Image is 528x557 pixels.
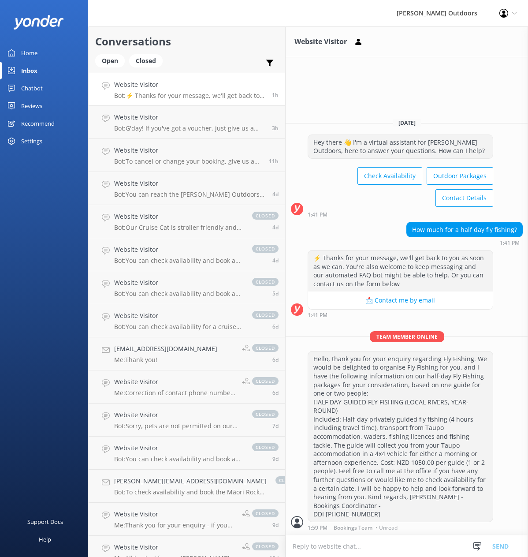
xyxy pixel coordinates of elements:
div: Chatbot [21,79,43,97]
h2: Conversations [95,33,279,50]
p: Bot: You can check availability and book a cruise to the Māori Rock Carvings directly through our... [114,290,243,298]
span: Sep 19 2025 08:37am (UTC +12:00) Pacific/Auckland [272,521,279,529]
span: Sep 21 2025 03:30pm (UTC +12:00) Pacific/Auckland [272,356,279,363]
div: Home [21,44,37,62]
h4: Website Visitor [114,443,243,453]
span: closed [252,212,279,220]
p: Bot: To cancel or change your booking, give us a call at [PHONE_NUMBER] and follow up with an ema... [114,157,262,165]
a: Website VisitorBot:To cancel or change your booking, give us a call at [PHONE_NUMBER] and follow ... [89,139,285,172]
span: Team member online [370,331,444,342]
a: Website VisitorMe:Thank you for your enquiry - if you email me [EMAIL_ADDRESS][DOMAIN_NAME] or ca... [89,503,285,536]
p: Me: Correction of contact phone number: [PERSON_NAME] Office: 073780623. Sorry. [114,389,235,397]
span: Sep 28 2025 01:41pm (UTC +12:00) Pacific/Auckland [272,91,279,99]
p: Me: Thank you! [114,356,217,364]
span: [DATE] [393,119,421,127]
h4: Website Visitor [114,377,235,387]
span: Sep 23 2025 04:14pm (UTC +12:00) Pacific/Auckland [272,257,279,264]
h4: Website Visitor [114,311,243,321]
h4: Website Visitor [114,212,243,221]
a: Website VisitorMe:Correction of contact phone number: [PERSON_NAME] Office: 073780623. Sorry.clos... [89,370,285,404]
div: Recommend [21,115,55,132]
div: Support Docs [27,513,63,531]
div: Reviews [21,97,42,115]
h4: Website Visitor [114,542,235,552]
a: Closed [129,56,167,65]
a: Website VisitorBot:⚡ Thanks for your message, we'll get back to you as soon as we can. You're als... [89,73,285,106]
h4: Website Visitor [114,179,266,188]
span: Sep 22 2025 08:32pm (UTC +12:00) Pacific/Auckland [272,290,279,297]
span: Sep 21 2025 02:26pm (UTC +12:00) Pacific/Auckland [272,389,279,396]
a: Website VisitorBot:You can check availability and book a cruise to the Māori Rock Carvings direct... [89,437,285,470]
a: [PERSON_NAME][EMAIL_ADDRESS][DOMAIN_NAME]Bot:To check availability and book the Māori Rock Carvin... [89,470,285,503]
div: Sep 28 2025 01:41pm (UTC +12:00) Pacific/Auckland [406,239,523,246]
div: Inbox [21,62,37,79]
p: Bot: G'day! If you've got a voucher, just give us a call at [PHONE_NUMBER] to redeem and confirm ... [114,124,265,132]
p: Me: Thank you for your enquiry - if you email me [EMAIL_ADDRESS][DOMAIN_NAME] or call [PHONE_NUMB... [114,521,235,529]
p: Bot: ⚡ Thanks for your message, we'll get back to you as soon as we can. You're also welcome to k... [114,92,265,100]
p: Bot: Our Cruise Cat is stroller friendly and can accommodate wheelchair access, but it does depen... [114,224,243,232]
a: Website VisitorBot:Sorry, pets are not permitted on our cruises.closed7d [89,404,285,437]
p: Bot: Sorry, pets are not permitted on our cruises. [114,422,243,430]
h4: Website Visitor [114,509,235,519]
p: Bot: You can check availability and book a cruise to the Māori Rock Carvings directly through our... [114,455,243,463]
h4: [PERSON_NAME][EMAIL_ADDRESS][DOMAIN_NAME] [114,476,267,486]
div: How much for a half day fly fishing? [407,222,522,237]
img: yonder-white-logo.png [13,15,64,30]
h4: [EMAIL_ADDRESS][DOMAIN_NAME] [114,344,217,354]
strong: 1:59 PM [308,525,327,531]
span: closed [252,311,279,319]
span: closed [252,410,279,418]
div: Sep 28 2025 01:41pm (UTC +12:00) Pacific/Auckland [308,211,493,217]
span: Sep 28 2025 03:20am (UTC +12:00) Pacific/Auckland [269,157,279,165]
span: Bookings Team [334,525,372,531]
h4: Website Visitor [114,245,243,254]
button: 📩 Contact me by email [308,292,493,309]
div: Help [39,531,51,548]
a: [EMAIL_ADDRESS][DOMAIN_NAME]Me:Thank you!closed6d [89,337,285,370]
a: Website VisitorBot:You can reach the [PERSON_NAME] Outdoors team at [PHONE_NUMBER], [PHONE_NUMBER... [89,172,285,205]
span: Sep 19 2025 12:46pm (UTC +12:00) Pacific/Auckland [272,455,279,463]
div: Sep 28 2025 01:41pm (UTC +12:00) Pacific/Auckland [308,312,493,318]
div: Settings [21,132,42,150]
span: closed [252,278,279,286]
p: Bot: You can check availability and book a cruise to the Māori Rock Carvings directly through our... [114,257,243,265]
button: Outdoor Packages [427,167,493,185]
span: • Unread [376,525,398,531]
span: Sep 24 2025 10:34am (UTC +12:00) Pacific/Auckland [272,191,279,198]
h4: Website Visitor [114,410,243,420]
a: Website VisitorBot:Our Cruise Cat is stroller friendly and can accommodate wheelchair access, but... [89,205,285,238]
a: Website VisitorBot:You can check availability and book a cruise to the Māori Rock Carvings direct... [89,271,285,304]
div: Hello, thank you for your enquiry regarding Fly Fishing. We would be delighted to organise Fly Fi... [308,351,493,522]
span: closed [252,443,279,451]
p: Bot: You can check availability for a cruise to the Māori Rock Carvings by visiting [URL][DOMAIN_... [114,323,243,331]
h4: Website Visitor [114,146,262,155]
span: closed [252,542,279,550]
span: closed [252,509,279,517]
strong: 1:41 PM [308,212,327,217]
p: Bot: You can reach the [PERSON_NAME] Outdoors team at [PHONE_NUMBER], [PHONE_NUMBER] (within [GEO... [114,191,266,198]
h4: Website Visitor [114,80,265,90]
strong: 1:41 PM [500,240,520,246]
span: Sep 21 2025 01:39pm (UTC +12:00) Pacific/Auckland [272,422,279,430]
h3: Website Visitor [294,36,347,48]
h4: Website Visitor [114,278,243,288]
div: Open [95,54,125,67]
a: Website VisitorBot:You can check availability for a cruise to the Māori Rock Carvings by visiting... [89,304,285,337]
span: closed [275,476,302,484]
strong: 1:41 PM [308,313,327,318]
p: Bot: To check availability and book the Māori Rock Carvings Cruise, you can visit [URL][DOMAIN_NA... [114,488,267,496]
button: Check Availability [357,167,422,185]
h4: Website Visitor [114,112,265,122]
div: ⚡ Thanks for your message, we'll get back to you as soon as we can. You're also welcome to keep m... [308,250,493,291]
div: Sep 28 2025 01:59pm (UTC +12:00) Pacific/Auckland [308,524,493,531]
span: closed [252,245,279,253]
span: Sep 23 2025 11:07pm (UTC +12:00) Pacific/Auckland [272,224,279,231]
span: Sep 28 2025 12:01pm (UTC +12:00) Pacific/Auckland [272,124,279,132]
a: Open [95,56,129,65]
a: Website VisitorBot:G'day! If you've got a voucher, just give us a call at [PHONE_NUMBER] to redee... [89,106,285,139]
div: Closed [129,54,163,67]
span: closed [252,377,279,385]
button: Contact Details [435,189,493,207]
div: Hey there 👋 I'm a virtual assistant for [PERSON_NAME] Outdoors, here to answer your questions. Ho... [308,135,493,158]
span: closed [252,344,279,352]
